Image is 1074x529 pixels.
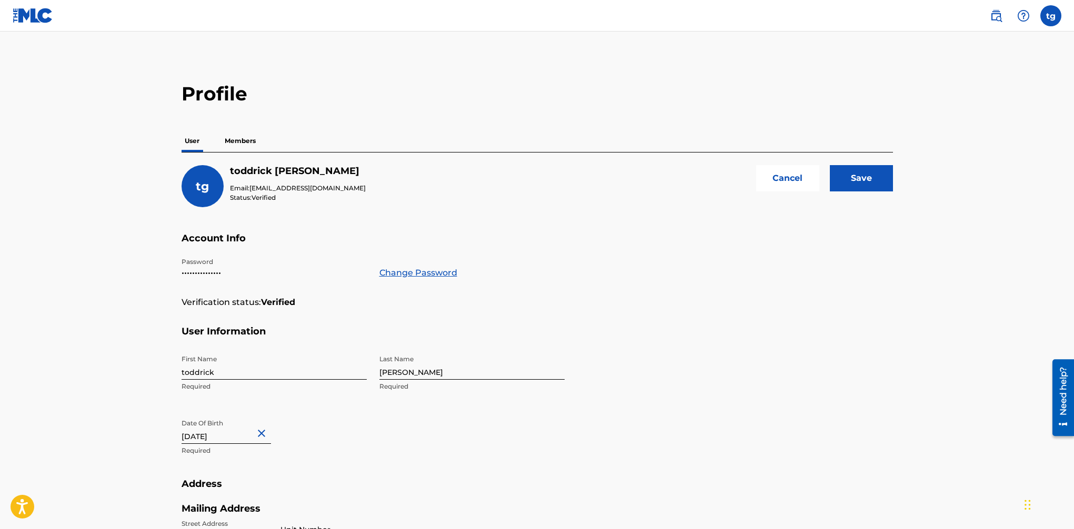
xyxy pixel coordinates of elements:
[182,478,893,503] h5: Address
[1021,479,1074,529] iframe: Chat Widget
[182,130,203,152] p: User
[182,446,367,455] p: Required
[230,184,366,193] p: Email:
[1017,9,1030,22] img: help
[255,417,271,449] button: Close
[230,165,366,177] h5: toddrick gilmore
[182,296,261,309] p: Verification status:
[379,267,457,279] a: Change Password
[1025,489,1031,521] div: Drag
[13,8,53,23] img: MLC Logo
[182,382,367,391] p: Required
[182,503,367,515] h5: Mailing Address
[249,184,366,192] span: [EMAIL_ADDRESS][DOMAIN_NAME]
[1045,355,1074,440] iframe: Resource Center
[990,9,1002,22] img: search
[182,232,893,257] h5: Account Info
[182,257,367,267] p: Password
[196,179,209,194] span: tg
[1040,5,1061,26] div: User Menu
[230,193,366,202] p: Status:
[182,267,367,279] p: •••••••••••••••
[261,296,295,309] strong: Verified
[756,165,819,191] button: Cancel
[1013,5,1034,26] div: Help
[379,382,565,391] p: Required
[986,5,1007,26] a: Public Search
[252,194,276,201] span: Verified
[182,325,893,350] h5: User Information
[222,130,259,152] p: Members
[182,82,893,106] h2: Profile
[830,165,893,191] input: Save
